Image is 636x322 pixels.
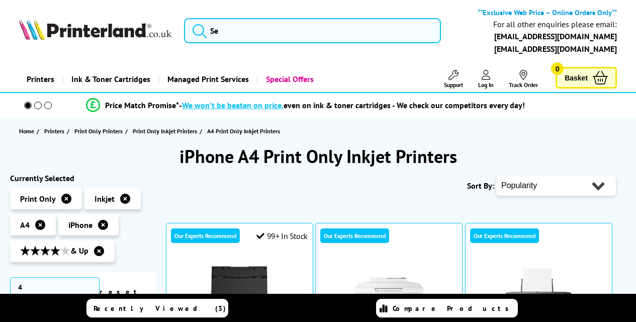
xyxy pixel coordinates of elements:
[393,304,514,313] span: Compare Products
[44,126,64,136] span: Printers
[44,126,67,136] a: Printers
[256,66,321,92] a: Special Offers
[10,277,100,315] span: 4 Products Found
[320,228,389,243] div: Our Experts Recommend
[376,299,518,317] a: Compare Products
[68,220,93,230] span: iPhone
[74,126,123,136] span: Print Only Printers
[207,127,280,135] span: A4 Print Only Inkjet Printers
[20,194,56,204] span: Print Only
[478,81,494,89] span: Log In
[179,100,525,110] div: - even on ink & toner cartridges - We check our competitors every day!
[10,173,156,183] div: Currently Selected
[184,18,441,43] input: Se
[62,66,158,92] a: Ink & Toner Cartridges
[71,66,150,92] span: Ink & Toner Cartridges
[20,220,30,230] span: A4
[158,66,256,92] a: Managed Print Services
[444,70,463,89] a: Support
[133,126,200,136] a: Print Only Inkjet Printers
[494,44,617,54] a: [EMAIL_ADDRESS][DOMAIN_NAME]
[467,181,494,191] span: Sort By:
[10,144,626,168] h1: iPhone A4 Print Only Inkjet Printers
[105,100,179,110] span: Price Match Promise*
[171,228,240,243] div: Our Experts Recommend
[86,299,228,317] a: Recently Viewed (3)
[478,70,494,89] a: Log In
[470,228,539,243] div: Our Experts Recommend
[20,246,88,257] span: & Up
[565,71,588,85] span: Basket
[95,194,115,204] span: Inkjet
[74,126,125,136] a: Print Only Printers
[182,100,284,110] span: We won’t be beaten on price,
[478,8,617,17] b: **Exclusive Web Price – Online Orders Only**
[556,67,617,89] a: Basket 0
[19,19,171,42] a: Printerland Logo
[551,62,564,75] span: 0
[509,70,538,89] a: Track Order
[100,287,146,306] a: reset filters
[19,66,62,92] a: Printers
[444,81,463,89] span: Support
[5,97,606,114] li: modal_Promise
[19,126,37,136] a: Home
[494,31,617,41] a: [EMAIL_ADDRESS][DOMAIN_NAME]
[493,20,617,29] div: For all other enquiries please email:
[256,231,308,241] div: 99+ In Stock
[94,304,226,313] span: Recently Viewed (3)
[19,19,171,40] img: Printerland Logo
[133,126,197,136] span: Print Only Inkjet Printers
